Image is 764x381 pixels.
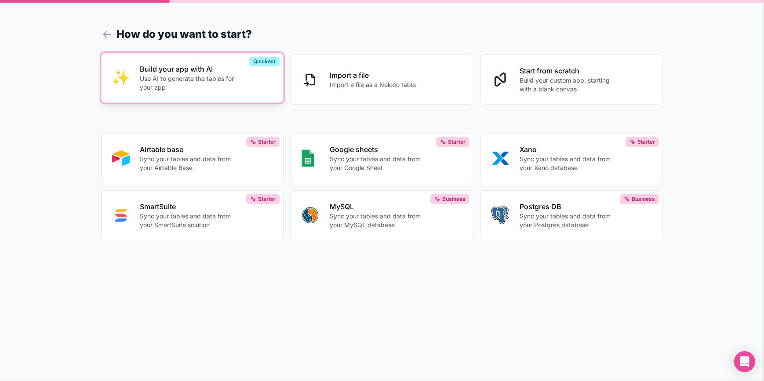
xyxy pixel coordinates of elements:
[258,196,276,203] span: Starter
[442,196,466,203] span: Business
[520,144,617,155] p: Xano
[491,149,509,167] img: XANO
[140,212,238,229] p: Sync your tables and data from your SmartSuite solution
[302,207,319,224] img: MYSQL
[302,149,314,167] img: GOOGLE_SHEETS
[291,190,473,240] button: MYSQLMySQLSync your tables and data from your MySQL databaseBusiness
[448,138,466,145] span: Starter
[258,138,276,145] span: Starter
[140,74,238,92] p: Use AI to generate the tables for your app
[480,190,663,240] button: POSTGRESPostgres DBSync your tables and data from your Postgres databaseBusiness
[330,201,427,212] p: MySQL
[330,70,416,80] p: Import a file
[249,57,280,66] div: Quickest
[101,26,663,42] h1: How do you want to start?
[112,207,130,224] img: SMART_SUITE
[520,76,617,94] p: Build your custom app, starting with a blank canvas
[140,155,238,172] p: Sync your tables and data from your Airtable Base
[330,155,427,172] p: Sync your tables and data from your Google Sheet
[291,54,473,105] button: Import a fileImport a file as a Noloco table
[112,69,130,87] img: INTERNAL_WITH_AI
[520,155,617,172] p: Sync your tables and data from your Xano database
[291,133,473,183] button: GOOGLE_SHEETSGoogle sheetsSync your tables and data from your Google SheetStarter
[101,53,284,103] button: INTERNAL_WITH_AIBuild your app with AIUse AI to generate the tables for your appQuickest
[734,351,755,372] div: Open Intercom Messenger
[330,144,427,155] p: Google sheets
[140,144,238,155] p: Airtable base
[140,64,238,74] p: Build your app with AI
[520,201,617,212] p: Postgres DB
[520,65,617,76] p: Start from scratch
[112,149,130,167] img: AIRTABLE
[480,133,663,183] button: XANOXanoSync your tables and data from your Xano databaseStarter
[520,212,617,229] p: Sync your tables and data from your Postgres database
[637,138,655,145] span: Starter
[140,201,238,212] p: SmartSuite
[632,196,655,203] span: Business
[480,54,663,105] button: Start from scratchBuild your custom app, starting with a blank canvas
[330,80,416,89] p: Import a file as a Noloco table
[491,207,509,224] img: POSTGRES
[101,190,284,240] button: SMART_SUITESmartSuiteSync your tables and data from your SmartSuite solutionStarter
[330,212,427,229] p: Sync your tables and data from your MySQL database
[101,133,284,183] button: AIRTABLEAirtable baseSync your tables and data from your Airtable BaseStarter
